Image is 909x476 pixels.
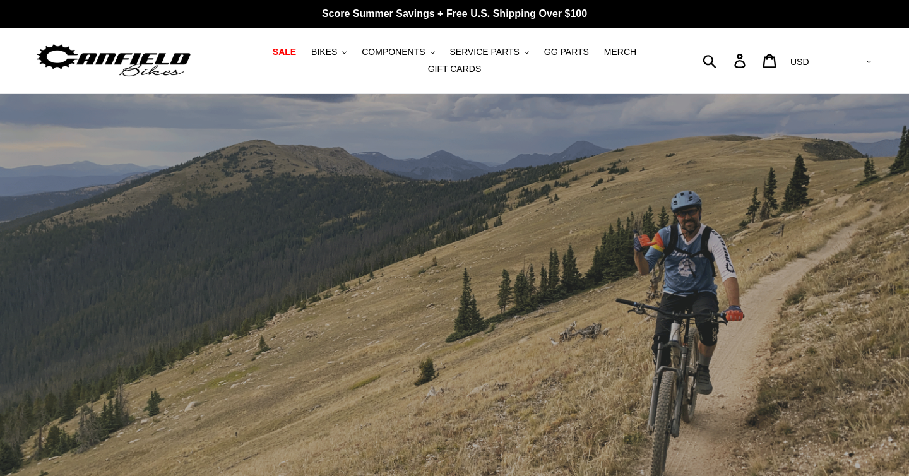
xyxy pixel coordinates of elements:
[35,41,193,81] img: Canfield Bikes
[355,44,441,61] button: COMPONENTS
[362,47,425,57] span: COMPONENTS
[710,47,742,74] input: Search
[443,44,535,61] button: SERVICE PARTS
[422,61,488,78] a: GIFT CARDS
[311,47,337,57] span: BIKES
[598,44,643,61] a: MERCH
[428,64,482,74] span: GIFT CARDS
[266,44,302,61] a: SALE
[449,47,519,57] span: SERVICE PARTS
[544,47,589,57] span: GG PARTS
[305,44,353,61] button: BIKES
[604,47,636,57] span: MERCH
[273,47,296,57] span: SALE
[538,44,595,61] a: GG PARTS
